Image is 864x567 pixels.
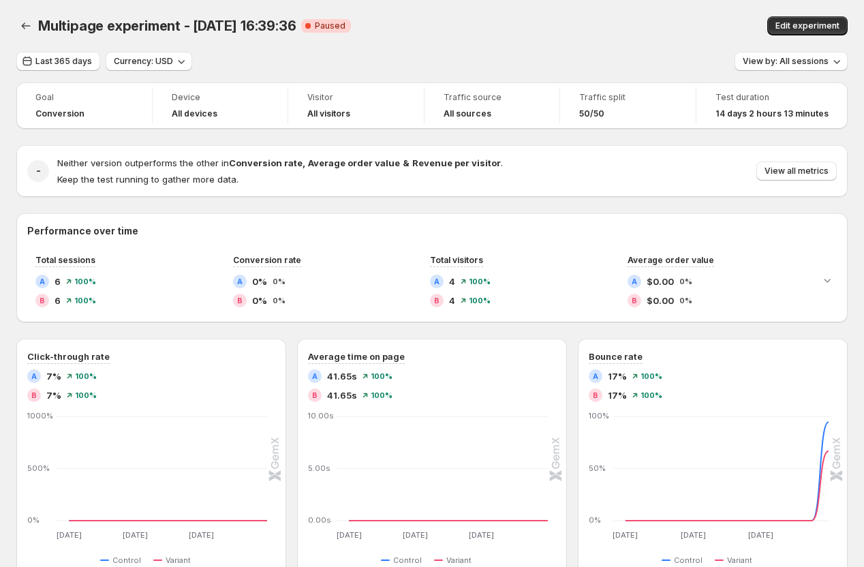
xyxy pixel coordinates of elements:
[449,275,455,288] span: 4
[27,411,53,420] text: 1000%
[647,275,674,288] span: $0.00
[57,174,238,185] span: Keep the test running to gather more data.
[307,108,350,119] h4: All visitors
[679,296,692,305] span: 0%
[589,411,609,420] text: 100%
[229,157,303,168] strong: Conversion rate
[765,166,829,177] span: View all metrics
[307,92,405,103] span: Visitor
[308,515,331,525] text: 0.00s
[593,391,598,399] h2: B
[818,271,837,290] button: Expand chart
[444,92,541,103] span: Traffic source
[674,555,703,566] span: Control
[469,530,494,540] text: [DATE]
[647,294,674,307] span: $0.00
[40,277,45,286] h2: A
[641,391,662,399] span: 100%
[40,296,45,305] h2: B
[16,16,35,35] button: Back
[327,388,357,402] span: 41.65s
[189,530,214,540] text: [DATE]
[57,530,82,540] text: [DATE]
[312,391,318,399] h2: B
[315,20,345,31] span: Paused
[756,162,837,181] button: View all metrics
[715,108,829,119] span: 14 days 2 hours 13 minutes
[371,391,392,399] span: 100%
[469,277,491,286] span: 100%
[112,555,141,566] span: Control
[593,372,598,380] h2: A
[57,157,503,168] span: Neither version outperforms the other in .
[35,255,95,265] span: Total sessions
[327,369,357,383] span: 41.65s
[715,91,829,121] a: Test duration14 days 2 hours 13 minutes
[172,108,217,119] h4: All devices
[444,108,491,119] h4: All sources
[412,157,501,168] strong: Revenue per visitor
[579,91,677,121] a: Traffic split50/50
[35,56,92,67] span: Last 365 days
[308,463,330,473] text: 5.00s
[75,391,97,399] span: 100%
[735,52,848,71] button: View by: All sessions
[75,372,97,380] span: 100%
[55,275,61,288] span: 6
[613,530,638,540] text: [DATE]
[715,92,829,103] span: Test duration
[46,388,61,402] span: 7%
[727,555,752,566] span: Variant
[308,350,405,363] h3: Average time on page
[579,108,604,119] span: 50/50
[312,372,318,380] h2: A
[55,294,61,307] span: 6
[767,16,848,35] button: Edit experiment
[681,530,706,540] text: [DATE]
[27,350,110,363] h3: Click-through rate
[628,255,714,265] span: Average order value
[237,277,243,286] h2: A
[589,515,601,525] text: 0%
[27,515,40,525] text: 0%
[273,296,286,305] span: 0%
[74,277,96,286] span: 100%
[641,372,662,380] span: 100%
[608,388,627,402] span: 17%
[608,369,627,383] span: 17%
[303,157,305,168] strong: ,
[403,157,410,168] strong: &
[775,20,839,31] span: Edit experiment
[35,91,133,121] a: GoalConversion
[308,157,400,168] strong: Average order value
[307,91,405,121] a: VisitorAll visitors
[446,555,472,566] span: Variant
[632,296,637,305] h2: B
[308,411,334,420] text: 10.00s
[16,52,100,71] button: Last 365 days
[237,296,243,305] h2: B
[393,555,422,566] span: Control
[434,277,439,286] h2: A
[166,555,191,566] span: Variant
[589,463,606,473] text: 50%
[31,391,37,399] h2: B
[35,108,84,119] span: Conversion
[74,296,96,305] span: 100%
[434,296,439,305] h2: B
[444,91,541,121] a: Traffic sourceAll sources
[743,56,829,67] span: View by: All sessions
[430,255,483,265] span: Total visitors
[233,255,301,265] span: Conversion rate
[679,277,692,286] span: 0%
[469,296,491,305] span: 100%
[27,224,837,238] h2: Performance over time
[38,18,296,34] span: Multipage experiment - [DATE] 16:39:36
[36,164,41,178] h2: -
[579,92,677,103] span: Traffic split
[449,294,455,307] span: 4
[589,350,643,363] h3: Bounce rate
[106,52,192,71] button: Currency: USD
[273,277,286,286] span: 0%
[35,92,133,103] span: Goal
